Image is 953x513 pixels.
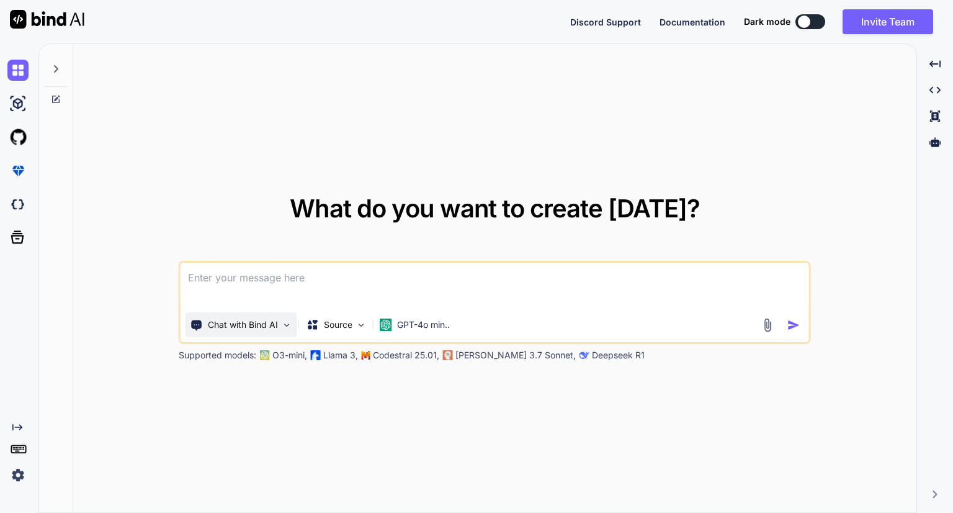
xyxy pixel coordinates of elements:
p: Supported models: [179,349,256,361]
img: attachment [761,318,775,332]
img: GPT-4o mini [380,319,392,331]
button: Discord Support [570,16,641,29]
img: claude [443,350,453,360]
p: Source [324,319,352,331]
button: Documentation [660,16,725,29]
p: GPT-4o min.. [397,319,450,331]
img: GPT-4 [260,350,270,360]
p: [PERSON_NAME] 3.7 Sonnet, [455,349,576,361]
p: Llama 3, [323,349,358,361]
img: chat [7,60,29,81]
img: premium [7,160,29,181]
img: claude [579,350,589,360]
span: Discord Support [570,17,641,27]
img: ai-studio [7,93,29,114]
img: darkCloudIdeIcon [7,194,29,215]
img: Bind AI [10,10,84,29]
span: Documentation [660,17,725,27]
span: Dark mode [744,16,790,28]
p: Deepseek R1 [592,349,645,361]
button: Invite Team [843,9,933,34]
p: Codestral 25.01, [373,349,439,361]
span: What do you want to create [DATE]? [290,193,700,224]
img: settings [7,465,29,486]
img: Llama2 [311,350,321,360]
p: O3-mini, [272,349,307,361]
img: icon [787,319,800,332]
img: githubLight [7,127,29,148]
p: Chat with Bind AI [208,319,278,331]
img: Mistral-AI [362,351,370,360]
img: Pick Models [356,320,367,330]
img: Pick Tools [282,320,292,330]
